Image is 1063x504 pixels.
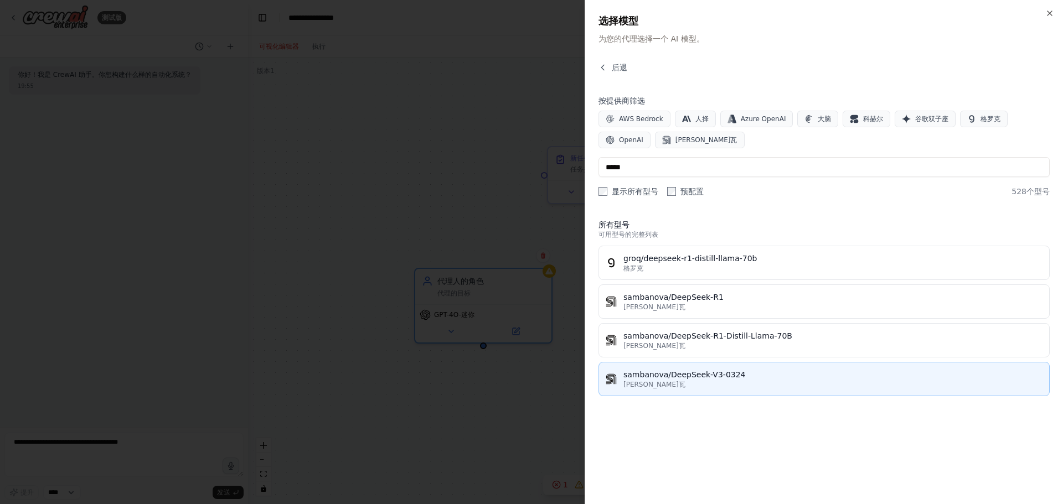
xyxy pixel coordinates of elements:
[598,15,638,27] font: 选择模型
[598,34,704,43] font: 为您的代理选择一个 AI 模型。
[675,111,716,127] button: 人择
[598,96,645,105] font: 按提供商筛选
[720,111,793,127] button: Azure OpenAI
[680,187,704,196] font: 预配置
[623,254,757,263] font: groq/deepseek-r1-distill-llama-70b
[598,246,1050,280] button: groq/deepseek-r1-distill-llama-70b格罗克
[843,111,890,127] button: 科赫尔
[598,62,627,73] button: 后退
[655,132,745,148] button: [PERSON_NAME]瓦
[675,136,737,144] font: [PERSON_NAME]瓦
[619,136,643,144] font: OpenAI
[797,111,838,127] button: 大脑
[981,115,1000,123] font: 格罗克
[623,293,724,302] font: sambanova/DeepSeek-R1
[598,231,658,238] font: 可用型号的完整列表
[695,115,709,123] font: 人择
[623,264,643,272] font: 格罗克
[598,111,670,127] button: AWS Bedrock
[915,115,948,123] font: 谷歌双子座
[667,187,676,196] input: 预配置
[598,323,1050,357] button: sambanova/DeepSeek-R1-Distill-Llama-70B[PERSON_NAME]瓦
[623,303,685,311] font: [PERSON_NAME]瓦
[598,132,651,148] button: OpenAI
[623,342,685,350] font: [PERSON_NAME]瓦
[1034,187,1050,196] font: 型号
[612,187,658,196] font: 显示所有型号
[960,111,1008,127] button: 格罗克
[818,115,831,123] font: 大脑
[612,63,627,72] font: 后退
[598,284,1050,319] button: sambanova/DeepSeek-R1[PERSON_NAME]瓦
[598,220,629,229] font: 所有型号
[863,115,883,123] font: 科赫尔
[623,331,792,340] font: sambanova/DeepSeek-R1-Distill-Llama-70B
[598,187,607,196] input: 显示所有型号
[623,381,685,388] font: [PERSON_NAME]瓦
[619,115,663,123] font: AWS Bedrock
[741,115,786,123] font: Azure OpenAI
[598,362,1050,396] button: sambanova/DeepSeek-V3-0324[PERSON_NAME]瓦
[623,370,746,379] font: sambanova/DeepSeek-V3-0324
[895,111,956,127] button: 谷歌双子座
[1012,187,1034,196] font: 528个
